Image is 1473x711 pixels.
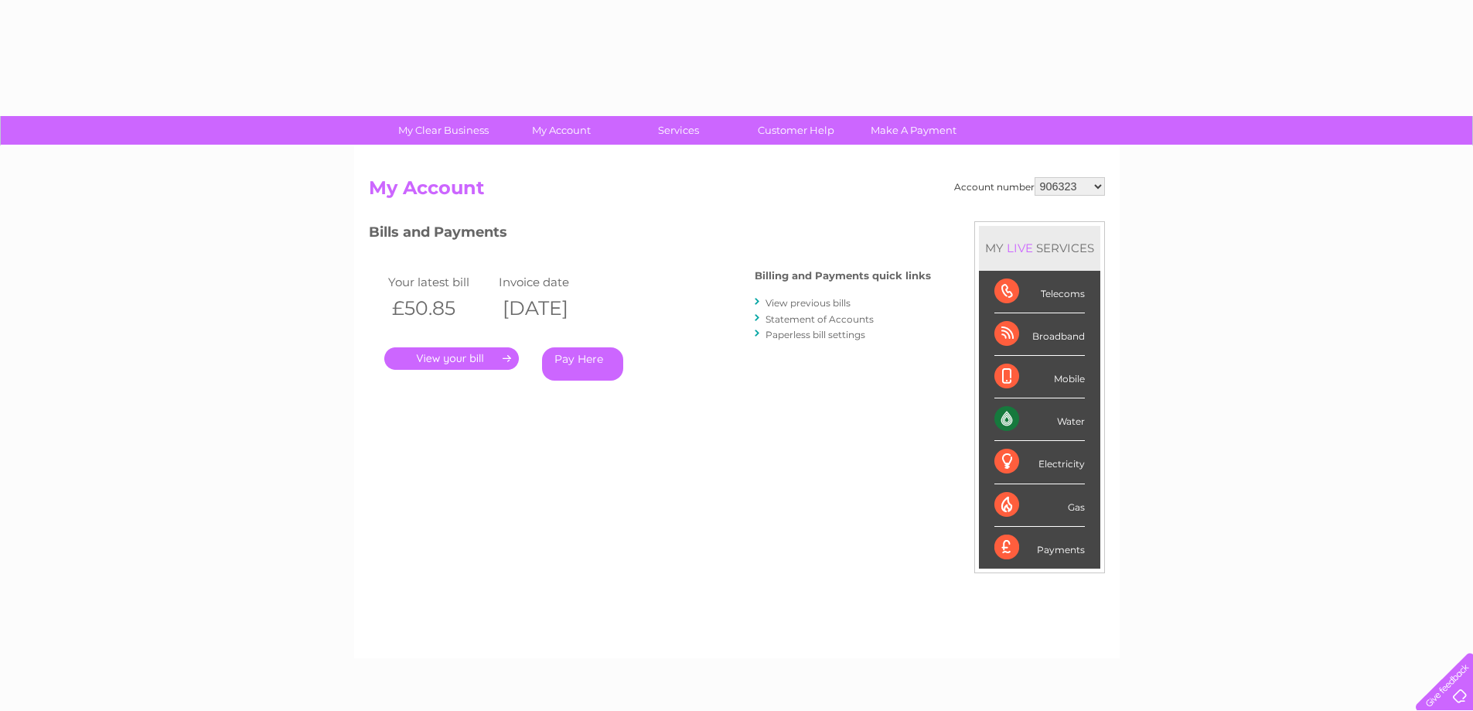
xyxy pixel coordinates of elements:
h2: My Account [369,177,1105,207]
div: LIVE [1004,241,1036,255]
th: [DATE] [495,292,606,324]
div: MY SERVICES [979,226,1100,270]
a: Paperless bill settings [765,329,865,340]
a: Customer Help [732,116,860,145]
a: View previous bills [765,297,851,309]
a: Statement of Accounts [765,313,874,325]
a: Pay Here [542,347,623,381]
div: Mobile [994,356,1085,398]
td: Your latest bill [384,272,496,292]
th: £50.85 [384,292,496,324]
h4: Billing and Payments quick links [755,270,931,282]
div: Broadband [994,313,1085,356]
div: Electricity [994,441,1085,484]
a: My Account [497,116,625,145]
a: . [384,347,519,370]
a: Services [615,116,742,145]
a: My Clear Business [380,116,507,145]
div: Account number [954,177,1105,196]
div: Telecoms [994,271,1085,313]
div: Payments [994,527,1085,569]
div: Water [994,398,1085,441]
a: Make A Payment [850,116,977,145]
div: Gas [994,484,1085,527]
h3: Bills and Payments [369,221,931,248]
td: Invoice date [495,272,606,292]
